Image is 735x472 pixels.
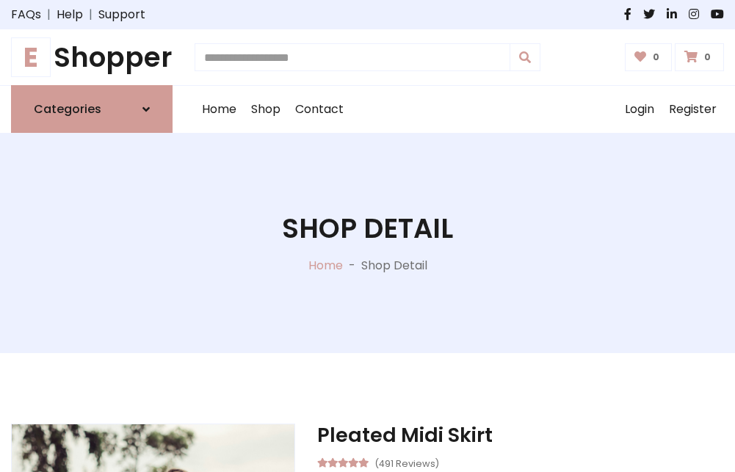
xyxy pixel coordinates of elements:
p: - [343,257,361,275]
a: EShopper [11,41,173,73]
span: | [83,6,98,23]
span: 0 [649,51,663,64]
a: Contact [288,86,351,133]
a: Categories [11,85,173,133]
a: Home [195,86,244,133]
a: 0 [675,43,724,71]
a: Home [308,257,343,274]
a: Login [618,86,662,133]
a: Help [57,6,83,23]
h6: Categories [34,102,101,116]
span: E [11,37,51,77]
small: (491 Reviews) [374,454,439,471]
h1: Shop Detail [282,212,453,244]
a: Support [98,6,145,23]
p: Shop Detail [361,257,427,275]
a: Register [662,86,724,133]
span: 0 [700,51,714,64]
a: Shop [244,86,288,133]
a: FAQs [11,6,41,23]
h3: Pleated Midi Skirt [317,424,724,447]
h1: Shopper [11,41,173,73]
a: 0 [625,43,673,71]
span: | [41,6,57,23]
